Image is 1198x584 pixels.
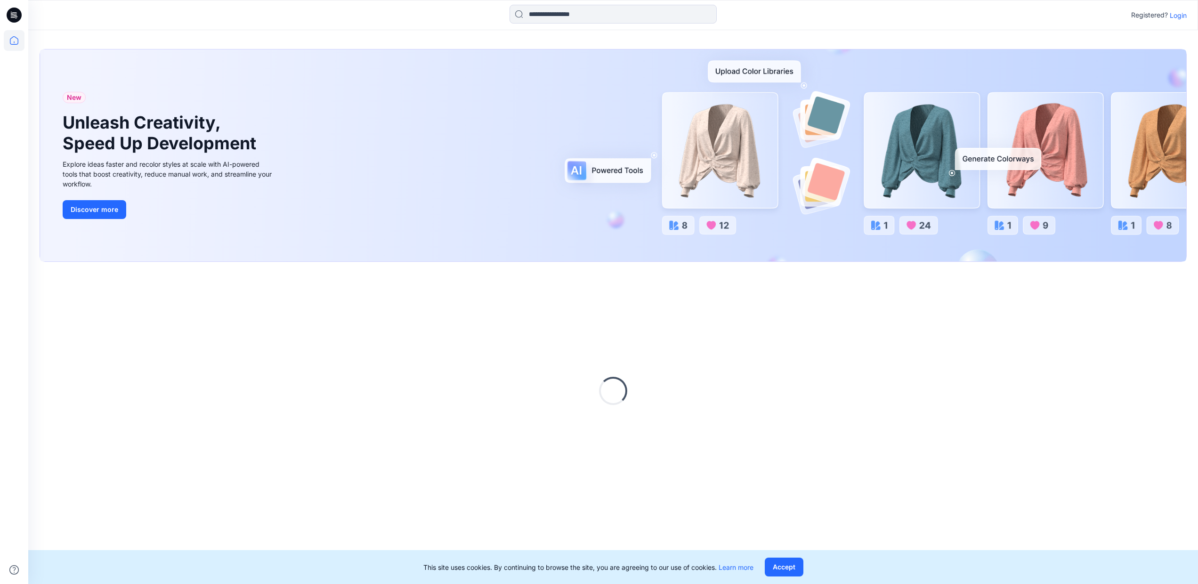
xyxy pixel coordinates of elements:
[765,558,803,576] button: Accept
[63,113,260,153] h1: Unleash Creativity, Speed Up Development
[67,92,81,103] span: New
[423,562,753,572] p: This site uses cookies. By continuing to browse the site, you are agreeing to our use of cookies.
[1170,10,1187,20] p: Login
[63,200,275,219] a: Discover more
[63,200,126,219] button: Discover more
[1131,9,1168,21] p: Registered?
[63,159,275,189] div: Explore ideas faster and recolor styles at scale with AI-powered tools that boost creativity, red...
[719,563,753,571] a: Learn more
